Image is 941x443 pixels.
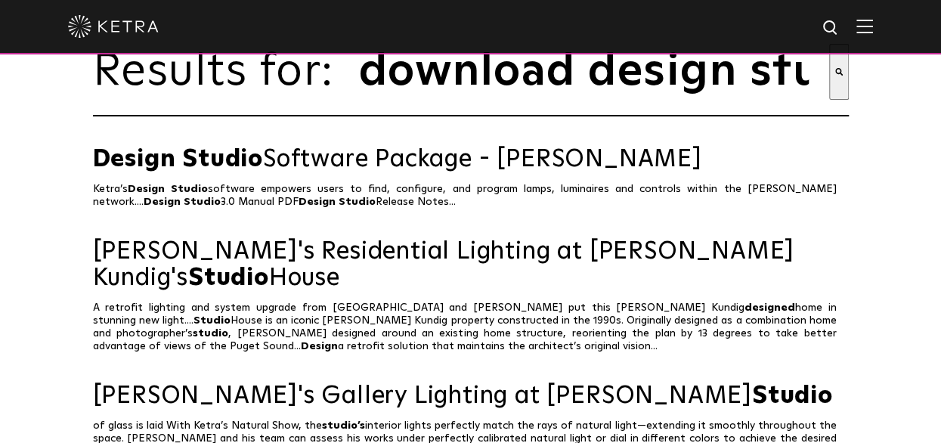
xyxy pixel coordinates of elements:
[358,44,829,100] input: This is a search field with an auto-suggest feature attached.
[829,44,849,100] button: Search
[182,147,263,172] span: Studio
[144,197,181,207] span: Design
[188,266,269,290] span: Studio
[301,341,338,352] span: Design
[752,384,833,408] span: Studio
[171,184,208,194] span: Studio
[184,197,221,207] span: Studio
[128,184,165,194] span: Design
[68,15,159,38] img: ketra-logo-2019-white
[193,315,231,326] span: Studio
[322,420,365,431] span: studio’s
[93,383,849,410] a: [PERSON_NAME]'s Gallery Lighting at [PERSON_NAME]Studio
[822,19,840,38] img: search icon
[93,183,849,209] p: Ketra’s software empowers users to find, configure, and program lamps, luminaires and controls wi...
[93,49,350,94] span: Results for:
[744,302,795,313] span: designed
[93,147,176,172] span: Design
[93,147,849,173] a: Design StudioSoftware Package - [PERSON_NAME]
[93,239,849,292] a: [PERSON_NAME]'s Residential Lighting at [PERSON_NAME] Kundig'sStudioHouse
[93,302,849,353] p: A retrofit lighting and system upgrade from [GEOGRAPHIC_DATA] and [PERSON_NAME] put this [PERSON_...
[339,197,376,207] span: Studio
[193,328,228,339] span: studio
[299,197,336,207] span: Design
[856,19,873,33] img: Hamburger%20Nav.svg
